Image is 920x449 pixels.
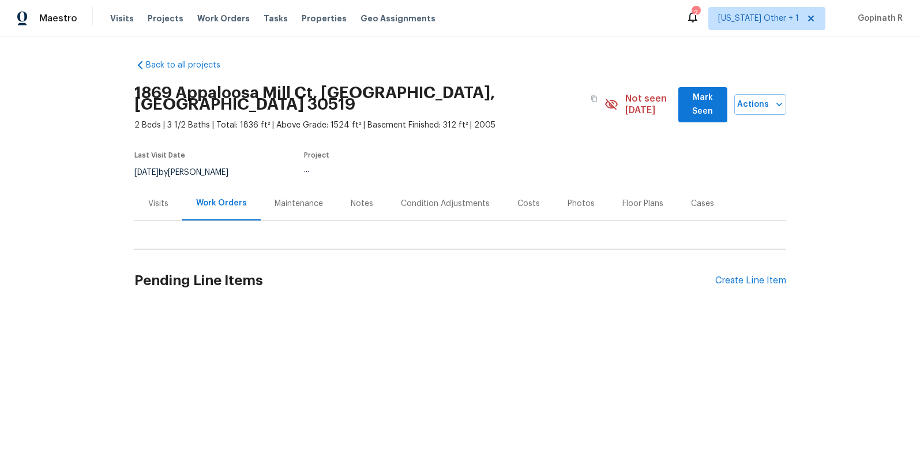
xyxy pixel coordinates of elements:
div: Create Line Item [715,275,786,286]
span: [DATE] [134,169,159,177]
button: Copy Address [584,88,604,109]
span: 2 Beds | 3 1/2 Baths | Total: 1836 ft² | Above Grade: 1524 ft² | Basement Finished: 312 ft² | 2005 [134,119,604,131]
div: Photos [568,198,595,209]
span: [US_STATE] Other + 1 [718,13,799,24]
span: Projects [148,13,183,24]
div: 2 [692,7,700,18]
div: ... [304,166,525,174]
div: Work Orders [196,197,247,209]
button: Actions [734,94,786,115]
a: Back to all projects [134,59,245,71]
div: Costs [517,198,540,209]
div: Notes [351,198,373,209]
h2: Pending Line Items [134,254,715,308]
span: Mark Seen [688,91,719,119]
span: Work Orders [197,13,250,24]
div: by [PERSON_NAME] [134,166,242,179]
span: Properties [302,13,347,24]
h2: 1869 Appaloosa Mill Ct, [GEOGRAPHIC_DATA], [GEOGRAPHIC_DATA] 30519 [134,87,584,110]
div: Floor Plans [622,198,663,209]
div: Condition Adjustments [401,198,490,209]
span: Gopinath R [853,13,903,24]
span: Last Visit Date [134,152,185,159]
span: Geo Assignments [361,13,435,24]
span: Project [304,152,329,159]
div: Cases [691,198,714,209]
span: Not seen [DATE] [625,93,671,116]
span: Actions [743,98,776,112]
span: Visits [110,13,134,24]
button: Mark Seen [678,87,728,122]
span: Tasks [264,14,288,23]
div: Maintenance [275,198,323,209]
span: Maestro [39,13,77,24]
div: Visits [148,198,168,209]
